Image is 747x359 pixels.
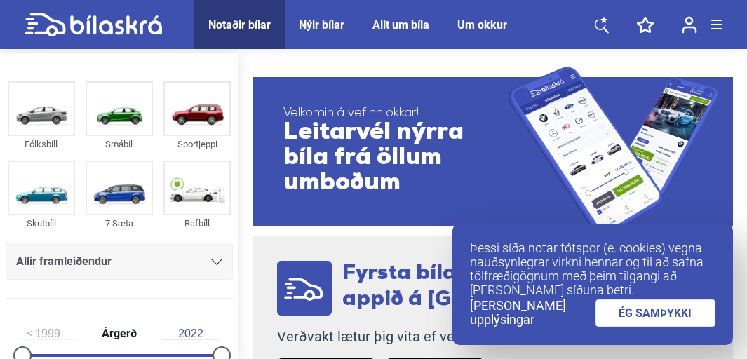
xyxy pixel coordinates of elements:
[8,136,75,152] div: Fólksbíll
[8,215,75,231] div: Skutbíll
[470,241,715,297] p: Þessi síða notar fótspor (e. cookies) vegna nauðsynlegrar virkni hennar og til að safna tölfræðig...
[163,215,231,231] div: Rafbíll
[682,16,697,34] img: user-login.svg
[342,263,671,311] span: Fyrsta bílasölu- appið á [GEOGRAPHIC_DATA]!
[372,18,429,32] a: Allt um bíla
[299,18,344,32] a: Nýir bílar
[86,215,153,231] div: 7 Sæta
[595,299,716,327] a: ÉG SAMÞYKKI
[277,328,671,346] p: Verðvakt lætur þig vita ef verðið á draumabílnum lækkar.
[16,252,112,271] span: Allir framleiðendur
[86,136,153,152] div: Smábíl
[283,121,509,196] span: Leitarvél nýrra bíla frá öllum umboðum
[283,107,509,121] span: Velkomin á vefinn okkar!
[98,328,140,339] span: Árgerð
[163,136,231,152] div: Sportjeppi
[253,67,733,236] a: Velkomin á vefinn okkar!Leitarvél nýrra bíla frá öllum umboðum
[457,18,507,32] a: Um okkur
[208,18,271,32] a: Notaðir bílar
[470,299,595,327] a: [PERSON_NAME] upplýsingar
